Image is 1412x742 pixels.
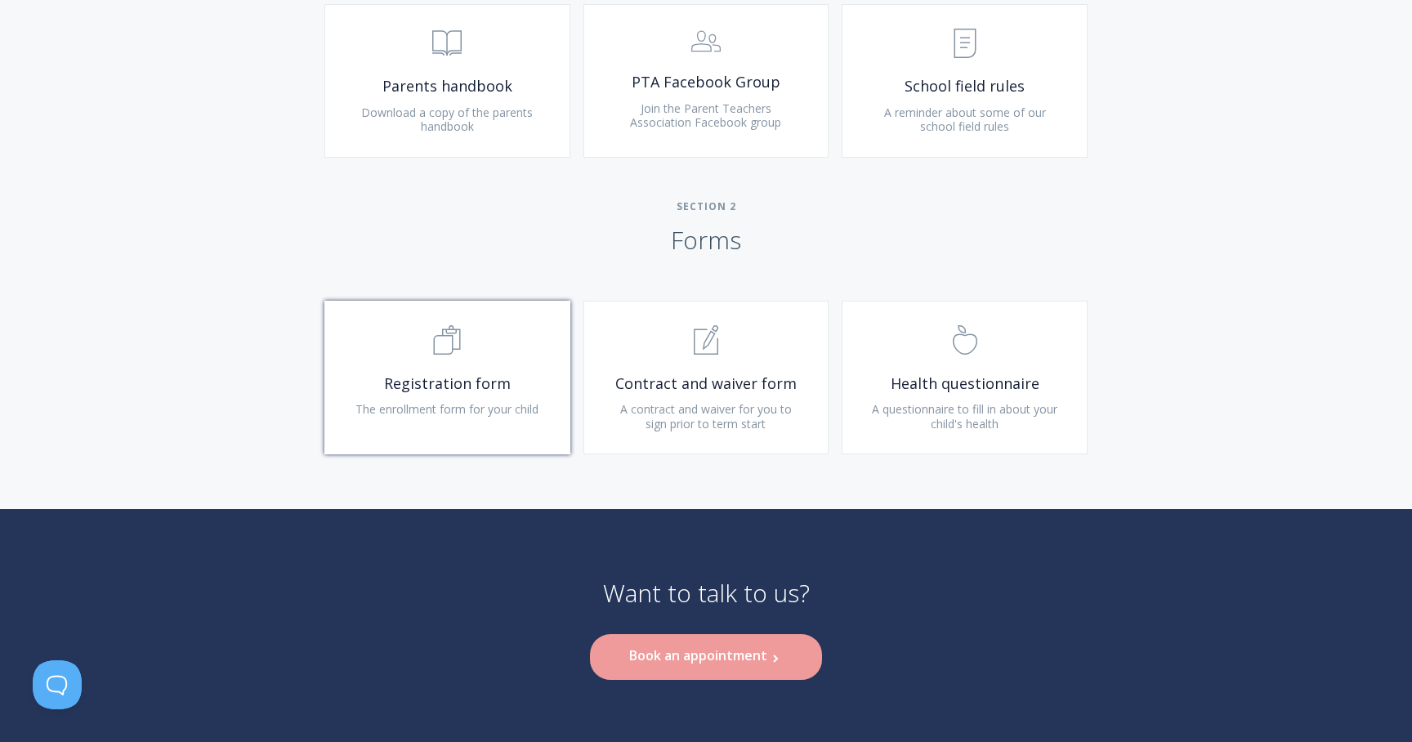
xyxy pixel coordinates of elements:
a: Parents handbook Download a copy of the parents handbook [324,4,570,158]
span: The enrollment form for your child [355,401,538,417]
span: A reminder about some of our school field rules [884,105,1046,135]
span: Registration form [350,374,545,393]
span: Parents handbook [350,77,545,96]
span: School field rules [867,77,1062,96]
span: Contract and waiver form [609,374,804,393]
span: Download a copy of the parents handbook [361,105,533,135]
a: Registration form The enrollment form for your child [324,301,570,454]
a: Health questionnaire A questionnaire to fill in about your child's health [842,301,1088,454]
a: Contract and waiver form A contract and waiver for you to sign prior to term start [583,301,829,454]
a: School field rules A reminder about some of our school field rules [842,4,1088,158]
a: PTA Facebook Group Join the Parent Teachers Association Facebook group [583,4,829,158]
span: Join the Parent Teachers Association Facebook group [630,101,781,131]
span: Health questionnaire [867,374,1062,393]
a: Book an appointment [590,634,821,679]
iframe: Toggle Customer Support [33,660,82,709]
span: A questionnaire to fill in about your child's health [872,401,1057,431]
p: Want to talk to us? [603,578,810,635]
span: PTA Facebook Group [609,73,804,92]
span: A contract and waiver for you to sign prior to term start [620,401,792,431]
